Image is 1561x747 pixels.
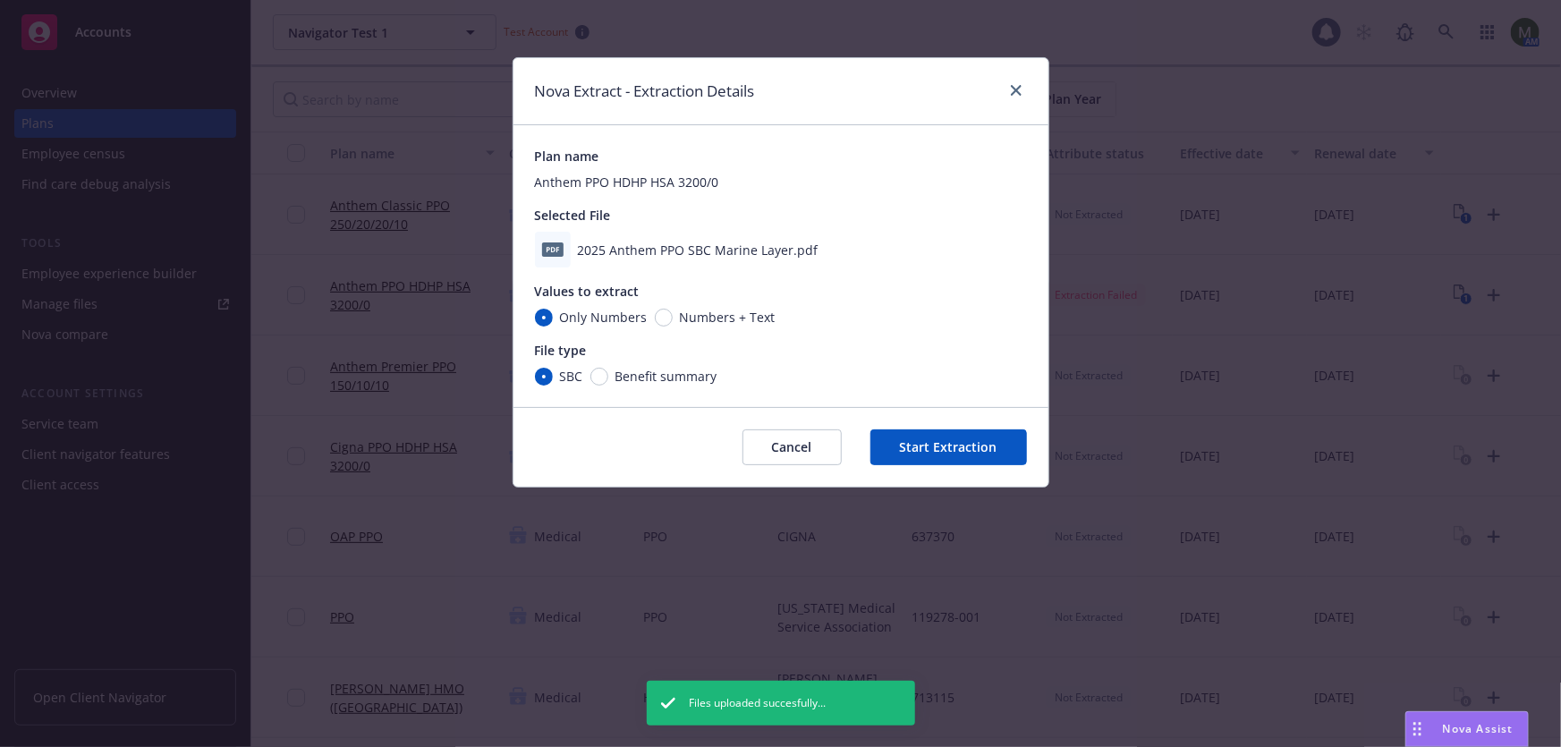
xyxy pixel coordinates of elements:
button: Start Extraction [870,429,1027,465]
input: Only Numbers [535,309,553,327]
input: Benefit summary [590,368,608,386]
span: SBC [560,367,583,386]
div: Anthem PPO HDHP HSA 3200/0 [535,173,1027,191]
div: Drag to move [1406,712,1429,746]
span: Benefit summary [615,367,717,386]
span: Only Numbers [560,308,648,327]
span: Nova Assist [1443,721,1514,736]
div: Plan name [535,147,1027,166]
span: Values to extract [535,283,640,300]
span: 2025 Anthem PPO SBC Marine Layer.pdf [578,241,819,259]
span: File type [535,342,587,359]
button: Cancel [742,429,842,465]
span: Numbers + Text [680,308,776,327]
div: Selected File [535,206,1027,225]
button: Nova Assist [1405,711,1529,747]
h1: Nova Extract - Extraction Details [535,80,755,103]
input: Numbers + Text [655,309,673,327]
input: SBC [535,368,553,386]
span: Files uploaded succesfully... [690,695,827,711]
a: close [1005,80,1027,101]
